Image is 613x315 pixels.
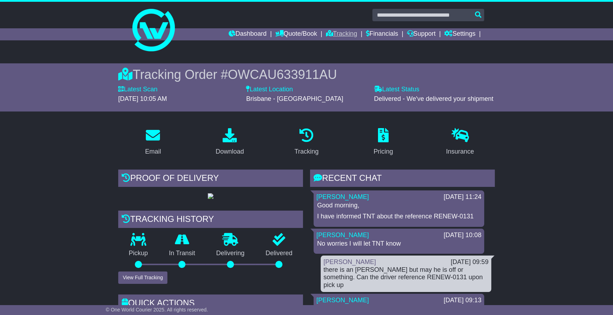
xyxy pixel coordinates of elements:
div: RECENT CHAT [310,170,495,189]
label: Latest Scan [118,86,157,93]
div: there is an [PERSON_NAME] but may he is off or something. Can the driver reference RENEW-0131 upo... [323,266,488,289]
a: Insurance [441,126,479,159]
a: [PERSON_NAME] [316,297,369,304]
a: Tracking [290,126,323,159]
a: [PERSON_NAME] [316,193,369,200]
button: View Full Tracking [118,271,167,284]
p: Good morning, [317,202,481,210]
span: Brisbane - [GEOGRAPHIC_DATA] [246,95,343,102]
p: In Transit [159,250,206,257]
a: Pricing [369,126,397,159]
div: Tracking Order # [118,67,495,82]
div: [DATE] 11:24 [443,193,481,201]
a: Email [141,126,166,159]
label: Latest Location [246,86,293,93]
p: No worries I will let TNT know [317,240,481,248]
div: Insurance [446,147,474,156]
p: Delivered [255,250,303,257]
a: Download [211,126,248,159]
div: Proof of Delivery [118,170,303,189]
p: Delivering [206,250,255,257]
div: Pricing [373,147,393,156]
div: Tracking history [118,211,303,230]
a: [PERSON_NAME] [316,231,369,239]
div: Download [216,147,244,156]
span: OWCAU633911AU [228,67,337,82]
a: Financials [366,28,398,40]
label: Latest Status [374,86,419,93]
div: Quick Actions [118,294,303,314]
div: Email [145,147,161,156]
a: Dashboard [229,28,267,40]
p: Pickup [118,250,159,257]
a: Quote/Book [275,28,317,40]
div: Tracking [294,147,319,156]
a: Tracking [326,28,357,40]
span: Delivered - We've delivered your shipment [374,95,493,102]
a: Settings [444,28,475,40]
div: [DATE] 09:59 [451,258,488,266]
img: GetPodImage [208,193,213,199]
a: Support [407,28,436,40]
div: [DATE] 10:08 [443,231,481,239]
a: [PERSON_NAME] [323,258,376,265]
p: I have informed TNT about the reference RENEW-0131 [317,213,481,220]
div: [DATE] 09:13 [443,297,481,304]
span: [DATE] 10:05 AM [118,95,167,102]
span: © One World Courier 2025. All rights reserved. [106,307,208,313]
